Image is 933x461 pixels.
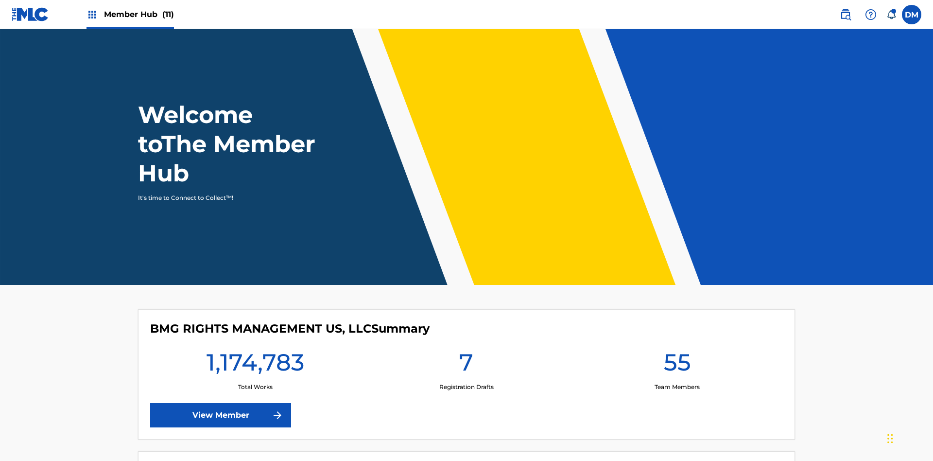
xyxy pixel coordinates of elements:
p: Team Members [655,383,700,391]
div: Notifications [886,10,896,19]
iframe: Chat Widget [884,414,933,461]
h1: Welcome to The Member Hub [138,100,320,188]
img: search [840,9,851,20]
div: User Menu [902,5,921,24]
a: View Member [150,403,291,427]
p: Total Works [238,383,273,391]
div: Help [861,5,881,24]
span: (11) [162,10,174,19]
div: Drag [887,424,893,453]
img: f7272a7cc735f4ea7f67.svg [272,409,283,421]
img: MLC Logo [12,7,49,21]
h1: 55 [664,348,691,383]
h1: 1,174,783 [207,348,304,383]
h4: BMG RIGHTS MANAGEMENT US, LLC [150,321,430,336]
p: It's time to Connect to Collect™! [138,194,307,202]
h1: 7 [459,348,473,383]
p: Registration Drafts [439,383,494,391]
img: help [865,9,877,20]
a: Public Search [836,5,855,24]
span: Member Hub [104,9,174,20]
img: Top Rightsholders [86,9,98,20]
